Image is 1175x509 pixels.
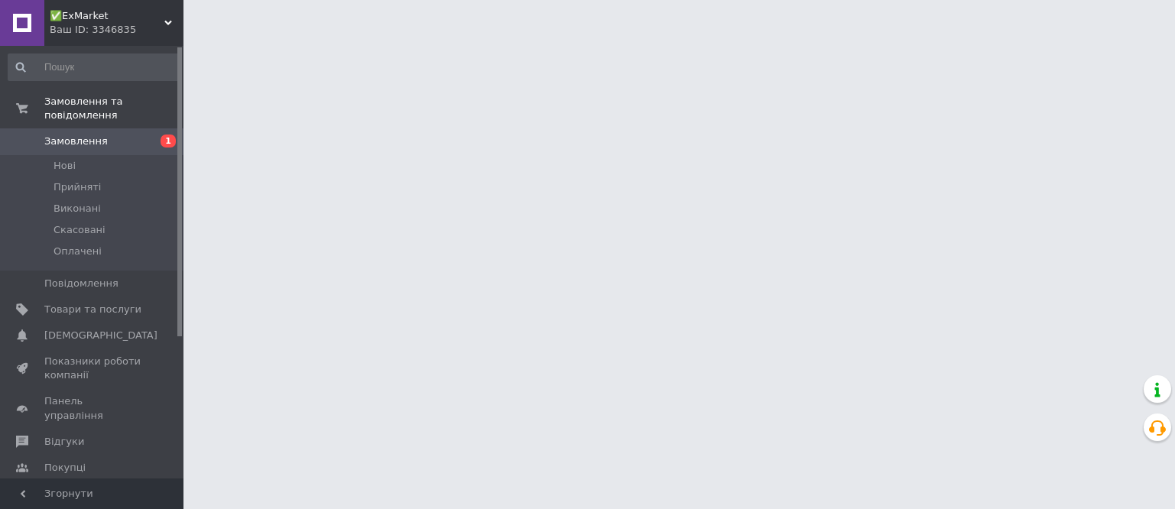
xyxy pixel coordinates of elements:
[54,159,76,173] span: Нові
[54,223,105,237] span: Скасовані
[8,53,180,81] input: Пошук
[54,245,102,258] span: Оплачені
[44,461,86,475] span: Покупці
[44,435,84,449] span: Відгуки
[44,277,118,290] span: Повідомлення
[44,95,183,122] span: Замовлення та повідомлення
[54,180,101,194] span: Прийняті
[161,135,176,148] span: 1
[50,9,164,23] span: ✅ExMarket
[44,394,141,422] span: Панель управління
[44,329,157,342] span: [DEMOGRAPHIC_DATA]
[44,303,141,316] span: Товари та послуги
[44,135,108,148] span: Замовлення
[54,202,101,216] span: Виконані
[44,355,141,382] span: Показники роботи компанії
[50,23,183,37] div: Ваш ID: 3346835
